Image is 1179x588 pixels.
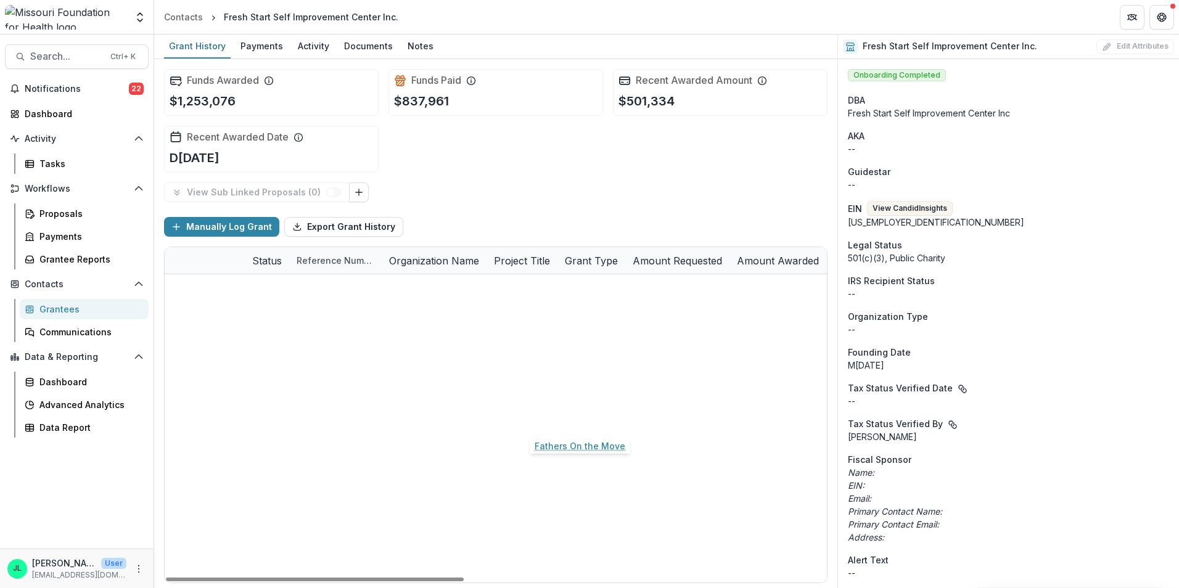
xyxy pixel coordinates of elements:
[729,253,826,268] div: Amount Awarded
[20,249,149,269] a: Grantee Reports
[20,203,149,224] a: Proposals
[39,207,139,220] div: Proposals
[164,35,231,59] a: Grant History
[848,453,911,466] span: Fiscal Sponsor
[5,44,149,69] button: Search...
[848,165,890,178] span: Guidestar
[32,557,96,570] p: [PERSON_NAME]
[30,51,103,62] span: Search...
[39,303,139,316] div: Grantees
[729,247,826,274] div: Amount Awarded
[32,570,126,581] p: [EMAIL_ADDRESS][DOMAIN_NAME]
[557,247,625,274] div: Grant Type
[289,247,382,274] div: Reference Number
[382,253,487,268] div: Organization Name
[848,417,943,430] span: Tax Status Verified By
[867,201,953,216] button: View CandidInsights
[848,251,1169,264] div: 501(c)(3), Public Charity
[39,230,139,243] div: Payments
[129,83,144,95] span: 22
[411,75,461,86] h2: Funds Paid
[5,347,149,367] button: Open Data & Reporting
[848,107,1169,120] div: Fresh Start Self Improvement Center Inc
[5,104,149,124] a: Dashboard
[20,417,149,438] a: Data Report
[848,274,935,287] span: IRS Recipient Status
[403,37,438,55] div: Notes
[5,179,149,198] button: Open Workflows
[382,247,487,274] div: Organization Name
[20,153,149,174] a: Tasks
[245,253,289,268] div: Status
[1120,5,1144,30] button: Partners
[1149,5,1174,30] button: Get Help
[159,8,208,26] a: Contacts
[403,35,438,59] a: Notes
[848,506,942,517] i: Primary Contact Name:
[289,254,382,267] div: Reference Number
[131,5,149,30] button: Open entity switcher
[20,299,149,319] a: Grantees
[187,187,326,198] p: View Sub Linked Proposals ( 0 )
[25,84,129,94] span: Notifications
[557,253,625,268] div: Grant Type
[848,493,871,504] i: Email:
[131,561,146,576] button: More
[848,69,946,81] span: Onboarding Completed
[848,129,865,142] span: AKA
[25,107,139,120] div: Dashboard
[863,41,1037,52] h2: Fresh Start Self Improvement Center Inc.
[848,178,1169,191] div: --
[284,217,403,237] button: Export Grant History
[20,372,149,392] a: Dashboard
[339,37,398,55] div: Documents
[25,134,129,144] span: Activity
[245,247,289,274] div: Status
[187,75,259,86] h2: Funds Awarded
[848,467,874,478] i: Name:
[625,247,729,274] div: Amount Requested
[848,239,902,251] span: Legal Status
[20,226,149,247] a: Payments
[293,37,334,55] div: Activity
[618,92,675,110] p: $501,334
[625,253,729,268] div: Amount Requested
[848,310,928,323] span: Organization Type
[848,287,1169,300] div: --
[164,182,350,202] button: View Sub Linked Proposals (0)
[293,35,334,59] a: Activity
[39,421,139,434] div: Data Report
[848,566,1169,579] p: --
[159,8,403,26] nav: breadcrumb
[848,216,1169,229] div: [US_EMPLOYER_IDENTIFICATION_NUMBER]
[948,417,958,430] button: Linked binding
[236,37,288,55] div: Payments
[25,352,129,362] span: Data & Reporting
[20,322,149,342] a: Communications
[13,565,22,573] div: Jessi LaRose
[39,157,139,170] div: Tasks
[164,217,279,237] button: Manually Log Grant
[164,37,231,55] div: Grant History
[848,202,862,215] p: EIN
[224,10,398,23] div: Fresh Start Self Improvement Center Inc.
[5,79,149,99] button: Notifications22
[848,532,884,542] i: Address:
[20,394,149,415] a: Advanced Analytics
[164,10,203,23] div: Contacts
[848,553,889,566] span: Alert Text
[39,375,139,388] div: Dashboard
[848,359,1169,372] div: M[DATE]
[39,253,139,266] div: Grantee Reports
[108,50,138,63] div: Ctrl + K
[487,247,557,274] div: Project Title
[187,131,289,143] h2: Recent Awarded Date
[39,398,139,411] div: Advanced Analytics
[848,323,1169,336] p: --
[848,346,911,359] span: Founding Date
